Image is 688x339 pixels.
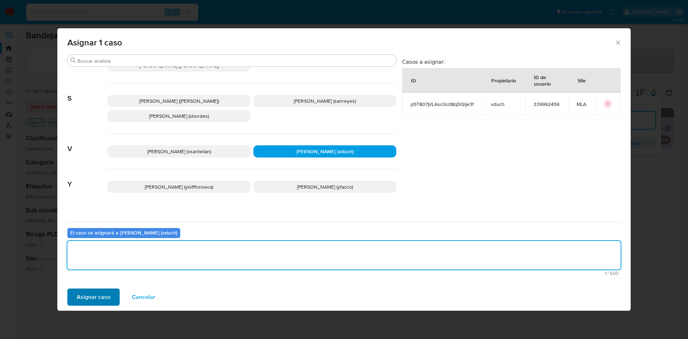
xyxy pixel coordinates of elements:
[603,100,612,108] button: icon-button
[402,58,621,65] h3: Casos a asignar:
[294,97,356,105] span: [PERSON_NAME] (sanreyes)
[67,83,107,103] span: S
[296,148,354,155] span: [PERSON_NAME] (vduch)
[145,183,213,190] span: [PERSON_NAME] (ylofffonseca)
[149,112,209,120] span: [PERSON_NAME] (sbordes)
[483,72,525,89] div: Propietario
[147,148,211,155] span: [PERSON_NAME] (vsantellan)
[67,169,107,189] span: Y
[411,101,474,107] span: p5T807jVLAscGUt8qDQlje3f
[57,28,631,311] div: assign-modal
[132,289,155,305] span: Cancelar
[525,68,568,92] div: ID de usuario
[70,229,177,236] b: El caso se asignará a [PERSON_NAME] (vduch)
[491,101,516,107] span: vduch
[67,134,107,153] span: V
[77,289,110,305] span: Asignar caso
[123,289,164,306] button: Cancelar
[70,271,618,276] span: Máximo 500 caracteres
[569,72,594,89] div: Site
[402,72,425,89] div: ID
[297,183,353,190] span: [PERSON_NAME] (yfacco)
[70,58,76,63] button: Buscar
[253,145,396,158] div: [PERSON_NAME] (vduch)
[67,289,120,306] button: Asignar caso
[67,38,615,47] span: Asignar 1 caso
[77,58,393,64] input: Buscar analista
[139,97,219,105] span: [PERSON_NAME] ([PERSON_NAME])
[577,101,586,107] span: MLA
[107,145,250,158] div: [PERSON_NAME] (vsantellan)
[615,39,621,45] button: Cerrar ventana
[253,181,396,193] div: [PERSON_NAME] (yfacco)
[253,95,396,107] div: [PERSON_NAME] (sanreyes)
[534,101,559,107] span: 339992459
[107,181,250,193] div: [PERSON_NAME] (ylofffonseca)
[107,110,250,122] div: [PERSON_NAME] (sbordes)
[107,95,250,107] div: [PERSON_NAME] ([PERSON_NAME])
